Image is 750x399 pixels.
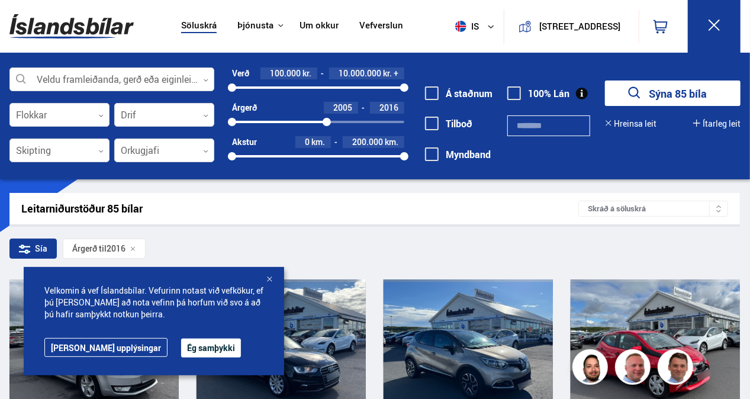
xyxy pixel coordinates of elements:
label: 100% Lán [507,88,569,99]
label: Myndband [425,149,491,160]
span: 2016 [107,244,125,253]
button: Hreinsa leit [605,119,657,128]
div: Skráð á söluskrá [578,201,728,217]
span: 0 [305,136,310,147]
label: Á staðnum [425,88,493,99]
div: Árgerð [232,103,257,112]
span: 2005 [333,102,352,113]
span: 2016 [379,102,398,113]
a: [PERSON_NAME] upplýsingar [44,338,168,357]
span: Velkomin á vef Íslandsbílar. Vefurinn notast við vefkökur, ef þú [PERSON_NAME] að nota vefinn þá ... [44,285,263,320]
span: km. [385,137,398,147]
div: Verð [232,69,249,78]
span: 100.000 [270,67,301,79]
span: kr. [302,69,311,78]
a: Um okkur [300,20,339,33]
button: Opna LiveChat spjallviðmót [9,5,45,40]
div: Sía [9,239,57,259]
a: [STREET_ADDRESS] [511,9,632,43]
img: siFngHWaQ9KaOqBr.png [617,351,652,387]
span: kr. [383,69,392,78]
span: is [450,21,480,32]
img: FbJEzSuNWCJXmdc-.webp [659,351,695,387]
span: + [394,69,398,78]
img: svg+xml;base64,PHN2ZyB4bWxucz0iaHR0cDovL3d3dy53My5vcmcvMjAwMC9zdmciIHdpZHRoPSI1MTIiIGhlaWdodD0iNT... [455,21,466,32]
span: 10.000.000 [339,67,381,79]
div: Leitarniðurstöður 85 bílar [21,202,578,215]
button: Ítarleg leit [693,119,741,128]
img: G0Ugv5HjCgRt.svg [9,7,134,46]
img: nhp88E3Fdnt1Opn2.png [574,351,610,387]
a: Söluskrá [181,20,217,33]
span: 200.000 [352,136,383,147]
div: Akstur [232,137,257,147]
span: km. [311,137,325,147]
button: Þjónusta [237,20,273,31]
span: Árgerð til [72,244,107,253]
button: Ég samþykki [181,339,241,358]
button: is [450,9,504,44]
button: [STREET_ADDRESS] [536,21,623,31]
label: Tilboð [425,118,472,129]
a: Vefverslun [359,20,403,33]
button: Sýna 85 bíla [605,81,741,106]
